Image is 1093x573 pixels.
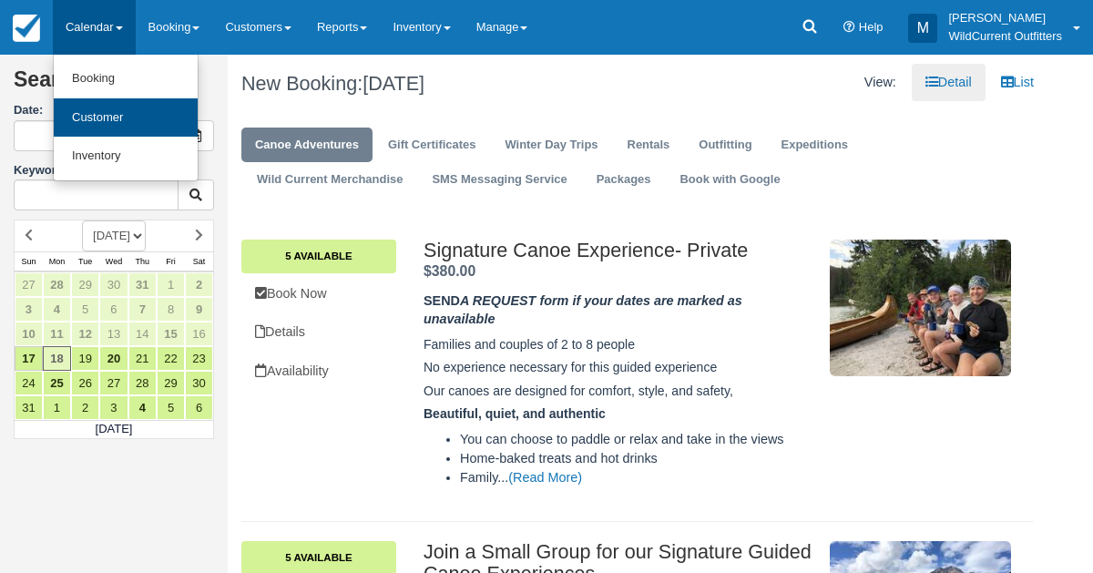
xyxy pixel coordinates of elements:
a: List [987,64,1047,101]
a: 3 [99,395,128,420]
th: Mon [43,251,71,271]
a: Inventory [54,137,198,176]
a: Details [241,313,396,351]
a: Customer [54,98,198,138]
i: Help [843,22,855,34]
a: 21 [128,346,157,371]
span: $380.00 [424,263,475,279]
a: 26 [71,371,99,395]
a: 11 [43,322,71,346]
h5: Our canoes are designed for comfort, style, and safety, [424,384,815,398]
th: Tue [71,251,99,271]
li: View: [851,64,910,101]
a: 1 [157,272,185,297]
a: 19 [71,346,99,371]
a: 5 [157,395,185,420]
a: 1 [43,395,71,420]
a: 3 [15,297,43,322]
strong: Price: $380 [424,263,475,279]
a: 23 [185,346,213,371]
th: Fri [157,251,185,271]
label: Keyword [14,163,64,177]
a: 24 [15,371,43,395]
p: WildCurrent Outfitters [948,27,1062,46]
a: Outfitting [685,128,765,163]
li: You can choose to paddle or relax and take in the views [460,430,815,449]
td: [DATE] [15,420,214,438]
a: Gift Certificates [374,128,489,163]
a: 29 [71,272,99,297]
th: Wed [99,251,128,271]
h1: New Booking: [241,73,624,95]
div: M [908,14,937,43]
h5: Families and couples of 2 to 8 people [424,338,815,352]
a: Rentals [614,128,684,163]
a: 28 [128,371,157,395]
label: Date: [14,102,214,119]
a: Expeditions [768,128,862,163]
button: Keyword Search [178,179,214,210]
strong: SEND [424,293,742,327]
a: 17 [15,346,43,371]
a: (Read More) [508,470,582,485]
a: 14 [128,322,157,346]
a: 10 [15,322,43,346]
em: A REQUEST form if your dates are marked as unavailable [424,293,742,327]
a: 6 [99,297,128,322]
li: Family... [460,468,815,487]
a: 31 [128,272,157,297]
a: 12 [71,322,99,346]
a: 29 [157,371,185,395]
a: 27 [99,371,128,395]
th: Sun [15,251,43,271]
span: [DATE] [363,72,424,95]
th: Sat [185,251,213,271]
li: Home-baked treats and hot drinks [460,449,815,468]
h5: No experience necessary for this guided experience [424,361,815,374]
a: 31 [15,395,43,420]
a: Booking [54,59,198,98]
a: 5 Available [241,240,396,272]
a: 20 [99,346,128,371]
h2: Search [14,68,214,102]
a: 28 [43,272,71,297]
a: Detail [912,64,986,101]
img: checkfront-main-nav-mini-logo.png [13,15,40,42]
a: 7 [128,297,157,322]
a: 2 [185,272,213,297]
a: Canoe Adventures [241,128,373,163]
h2: Signature Canoe Experience- Private [424,240,815,261]
a: SMS Messaging Service [418,162,580,198]
a: Packages [583,162,665,198]
a: 16 [185,322,213,346]
a: 13 [99,322,128,346]
a: 4 [128,395,157,420]
a: 15 [157,322,185,346]
span: Help [859,20,884,34]
a: Wild Current Merchandise [243,162,416,198]
a: 18 [43,346,71,371]
strong: Beautiful, quiet, and authentic [424,406,606,421]
a: 27 [15,272,43,297]
p: [PERSON_NAME] [948,9,1062,27]
a: Winter Day Trips [491,128,611,163]
a: Availability [241,353,396,390]
a: Book Now [241,275,396,312]
a: 30 [185,371,213,395]
a: 22 [157,346,185,371]
a: 30 [99,272,128,297]
a: 9 [185,297,213,322]
a: 2 [71,395,99,420]
a: 25 [43,371,71,395]
a: 6 [185,395,213,420]
img: M10-6 [830,240,1011,376]
a: 4 [43,297,71,322]
a: Book with Google [666,162,793,198]
a: 5 [71,297,99,322]
a: 8 [157,297,185,322]
ul: Calendar [53,55,199,181]
th: Thu [128,251,157,271]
